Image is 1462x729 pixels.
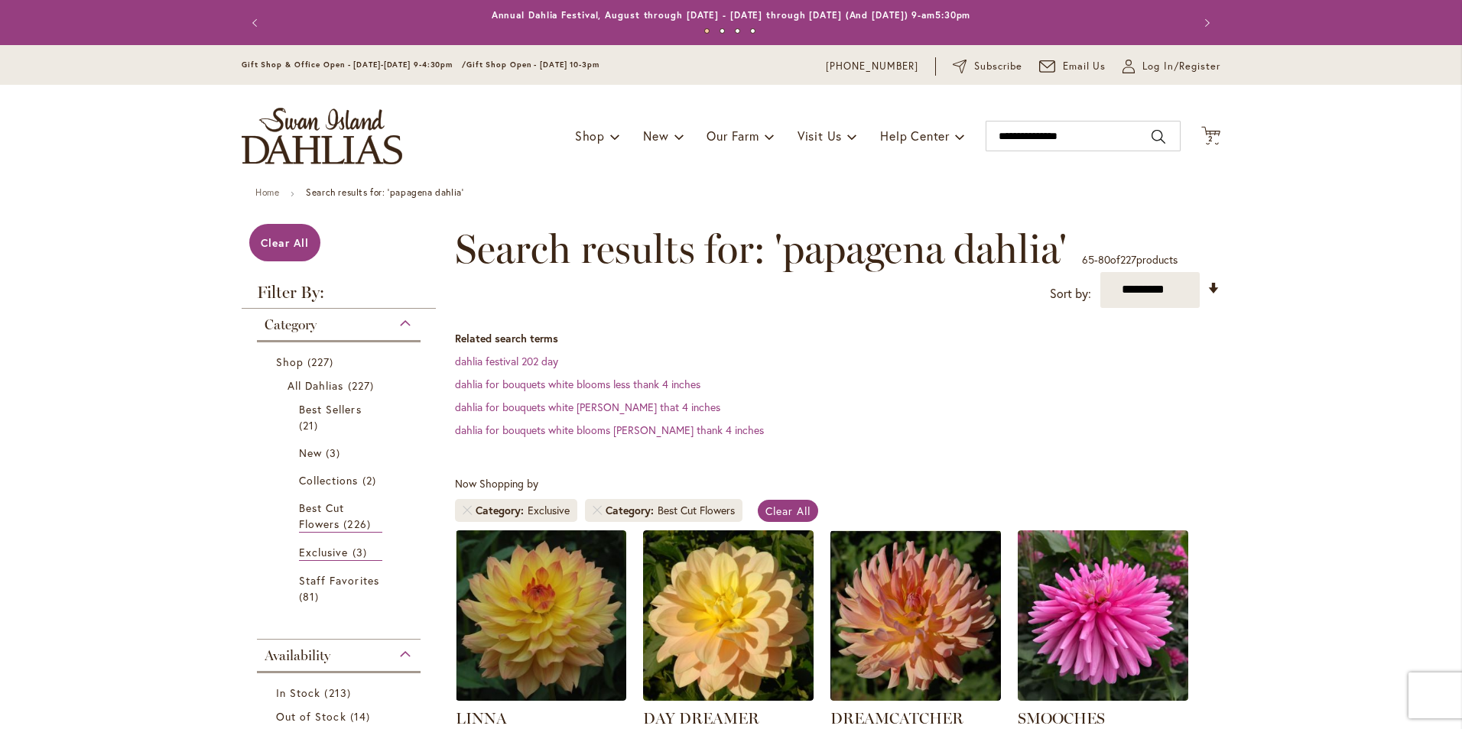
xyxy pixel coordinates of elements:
a: dahlia for bouquets white blooms less thank 4 inches [455,377,700,391]
img: DAY DREAMER [643,530,814,701]
a: DREAMCATCHER [830,709,963,727]
button: 1 of 4 [704,28,710,34]
img: LINNA [456,530,626,701]
span: Category [265,316,317,333]
a: Clear All [249,224,320,261]
button: 2 [1201,126,1220,147]
a: Best Sellers [299,401,382,433]
a: store logo [242,108,402,164]
a: Collections [299,472,382,488]
a: New [299,445,382,461]
a: SMOOCHES [1018,689,1188,704]
button: Previous [242,8,272,38]
a: Shop [276,354,405,370]
a: SMOOCHES [1018,709,1105,727]
span: Staff Favorites [299,573,379,588]
span: 14 [350,708,374,724]
span: Gift Shop & Office Open - [DATE]-[DATE] 9-4:30pm / [242,60,466,70]
span: Our Farm [707,128,759,144]
span: In Stock [276,685,320,700]
div: Best Cut Flowers [658,503,735,518]
span: 3 [353,544,371,560]
span: Search results for: 'papagena dahlia' [455,226,1067,272]
span: Help Center [880,128,950,144]
a: dahlia festival 202 day [455,354,558,368]
span: Gift Shop Open - [DATE] 10-3pm [466,60,599,70]
a: Subscribe [953,59,1022,74]
span: 65 [1082,252,1094,267]
a: LINNA [456,709,507,727]
a: Exclusive [299,544,382,561]
a: dahlia for bouquets white [PERSON_NAME] that 4 inches [455,400,720,414]
a: DAY DREAMER [643,709,759,727]
span: Exclusive [299,545,348,559]
span: 226 [343,516,374,532]
a: LINNA [456,689,626,704]
span: New [299,446,322,460]
button: Next [1190,8,1220,38]
span: All Dahlias [288,378,344,393]
span: 3 [326,445,344,461]
span: 21 [299,417,322,433]
button: 4 of 4 [750,28,755,34]
span: New [643,128,668,144]
label: Sort by: [1050,280,1091,308]
button: 2 of 4 [720,28,725,34]
span: Email Us [1063,59,1106,74]
span: Clear All [261,235,309,250]
a: Out of Stock 14 [276,708,405,724]
span: Category [476,503,528,518]
span: Subscribe [974,59,1022,74]
a: All Dahlias [288,377,394,394]
span: Best Sellers [299,402,362,416]
span: 213 [324,685,354,701]
span: Collections [299,473,359,488]
a: Log In/Register [1122,59,1220,74]
img: Dreamcatcher [830,530,1001,701]
a: Home [255,186,279,198]
span: Now Shopping by [455,476,538,491]
a: Remove Category Best Cut Flowers [593,506,602,515]
span: Visit Us [798,128,842,144]
span: 80 [1098,252,1110,267]
span: Clear All [765,504,811,518]
a: [PHONE_NUMBER] [826,59,918,74]
a: DAY DREAMER [643,689,814,704]
span: Category [606,503,658,518]
a: Remove Category Exclusive [463,506,472,515]
strong: Search results for: 'papagena dahlia' [306,186,463,198]
span: 2 [362,472,380,488]
a: dahlia for bouquets white blooms [PERSON_NAME] thank 4 inches [455,423,764,437]
a: Dreamcatcher [830,689,1001,704]
strong: Filter By: [242,284,436,309]
a: In Stock 213 [276,685,405,701]
dt: Related search terms [455,331,1220,346]
a: Email Us [1039,59,1106,74]
span: 2 [1208,134,1213,144]
span: Log In/Register [1142,59,1220,74]
p: - of products [1082,248,1178,272]
button: 3 of 4 [735,28,740,34]
div: Exclusive [528,503,570,518]
span: 227 [1120,252,1136,267]
span: Shop [276,355,304,369]
span: Availability [265,647,330,664]
span: 227 [307,354,337,370]
span: 81 [299,588,323,604]
span: 227 [348,377,378,394]
span: Best Cut Flowers [299,501,344,531]
a: Best Cut Flowers [299,500,382,533]
img: SMOOCHES [1018,530,1188,701]
a: Staff Favorites [299,572,382,604]
a: Clear All [758,500,818,522]
a: Annual Dahlia Festival, August through [DATE] - [DATE] through [DATE] (And [DATE]) 9-am5:30pm [492,9,971,21]
span: Shop [575,128,605,144]
span: Out of Stock [276,709,346,724]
